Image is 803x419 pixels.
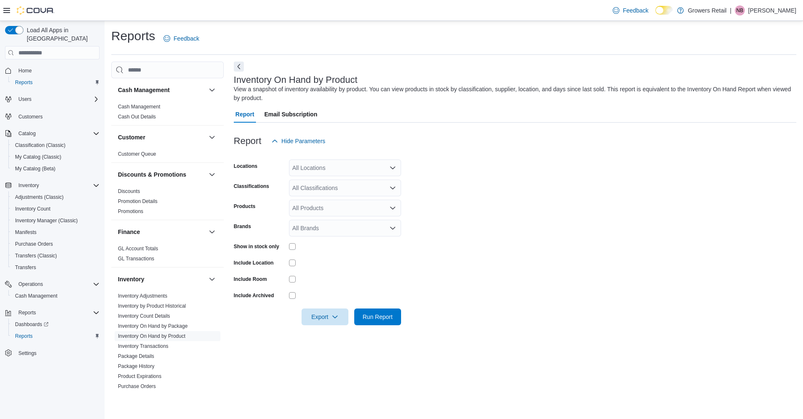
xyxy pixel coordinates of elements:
[118,188,140,194] a: Discounts
[18,113,43,120] span: Customers
[389,185,396,191] button: Open list of options
[118,114,156,120] a: Cash Out Details
[12,239,100,249] span: Purchase Orders
[8,163,103,175] button: My Catalog (Beta)
[354,308,401,325] button: Run Report
[12,216,81,226] a: Inventory Manager (Classic)
[118,303,186,309] a: Inventory by Product Historical
[8,77,103,88] button: Reports
[12,152,65,162] a: My Catalog (Classic)
[307,308,343,325] span: Export
[2,110,103,122] button: Customers
[111,244,224,267] div: Finance
[234,163,258,170] label: Locations
[8,203,103,215] button: Inventory Count
[2,128,103,139] button: Catalog
[748,5,796,15] p: [PERSON_NAME]
[118,133,145,141] h3: Customer
[12,140,69,150] a: Classification (Classic)
[8,319,103,330] a: Dashboards
[12,319,100,329] span: Dashboards
[118,246,158,252] a: GL Account Totals
[207,170,217,180] button: Discounts & Promotions
[234,292,274,299] label: Include Archived
[12,251,60,261] a: Transfers (Classic)
[15,129,39,139] button: Catalog
[235,106,254,123] span: Report
[15,308,39,318] button: Reports
[118,293,167,299] a: Inventory Adjustments
[15,142,66,149] span: Classification (Classic)
[15,79,33,86] span: Reports
[12,77,36,87] a: Reports
[118,133,205,141] button: Customer
[15,308,100,318] span: Reports
[2,347,103,359] button: Settings
[12,331,36,341] a: Reports
[389,225,396,231] button: Open list of options
[118,170,205,179] button: Discounts & Promotions
[118,363,154,369] a: Package History
[15,333,33,339] span: Reports
[18,350,36,357] span: Settings
[234,183,269,190] label: Classifications
[118,113,156,120] span: Cash Out Details
[12,331,100,341] span: Reports
[264,106,317,123] span: Email Subscription
[118,275,144,283] h3: Inventory
[302,308,348,325] button: Export
[268,133,329,149] button: Hide Parameters
[15,111,100,121] span: Customers
[389,165,396,171] button: Open list of options
[234,85,792,103] div: View a snapshot of inventory availability by product. You can view products in stock by classific...
[118,228,140,236] h3: Finance
[111,102,224,125] div: Cash Management
[111,28,155,44] h1: Reports
[207,132,217,142] button: Customer
[281,137,325,145] span: Hide Parameters
[15,65,100,76] span: Home
[174,34,199,43] span: Feedback
[118,151,156,157] a: Customer Queue
[15,293,57,299] span: Cash Management
[12,192,100,202] span: Adjustments (Classic)
[160,30,202,47] a: Feedback
[118,343,169,349] a: Inventory Transactions
[12,140,100,150] span: Classification (Classic)
[118,170,186,179] h3: Discounts & Promotions
[18,67,32,74] span: Home
[8,151,103,163] button: My Catalog (Classic)
[2,64,103,77] button: Home
[234,203,256,210] label: Products
[15,94,100,104] span: Users
[12,77,100,87] span: Reports
[207,227,217,237] button: Finance
[18,309,36,316] span: Reports
[118,333,185,339] span: Inventory On Hand by Product
[8,250,103,262] button: Transfers (Classic)
[8,262,103,273] button: Transfers
[111,291,224,415] div: Inventory
[12,251,100,261] span: Transfers (Classic)
[2,180,103,191] button: Inventory
[15,241,53,247] span: Purchase Orders
[15,180,42,190] button: Inventory
[2,278,103,290] button: Operations
[8,191,103,203] button: Adjustments (Classic)
[118,104,160,110] a: Cash Management
[12,239,56,249] a: Purchase Orders
[118,256,154,262] a: GL Transactions
[8,215,103,226] button: Inventory Manager (Classic)
[363,313,393,321] span: Run Report
[15,229,36,236] span: Manifests
[15,154,61,160] span: My Catalog (Classic)
[118,353,154,359] a: Package Details
[118,86,205,94] button: Cash Management
[15,321,49,328] span: Dashboards
[12,152,100,162] span: My Catalog (Classic)
[12,164,59,174] a: My Catalog (Beta)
